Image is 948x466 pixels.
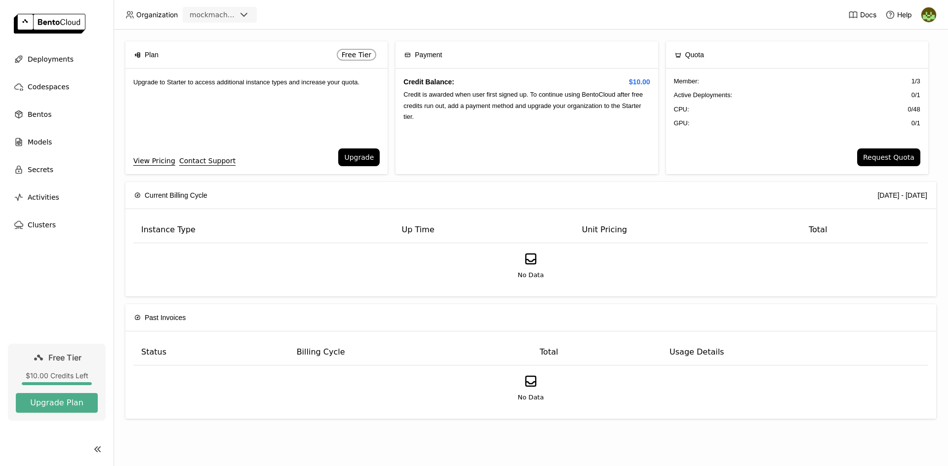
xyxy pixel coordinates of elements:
[8,187,106,207] a: Activities
[908,105,920,114] span: 0 / 48
[16,393,98,413] button: Upgrade Plan
[403,91,643,120] span: Credit is awarded when user first signed up. To continue using BentoCloud after free credits run ...
[133,339,289,365] th: Status
[415,49,442,60] span: Payment
[629,76,650,87] span: $10.00
[28,108,51,120] span: Bentos
[179,155,236,166] a: Contact Support
[857,148,920,166] button: Request Quota
[190,10,236,20] div: mockmachine
[674,76,699,86] span: Member :
[8,77,106,97] a: Codespaces
[685,49,704,60] span: Quota
[133,155,175,166] a: View Pricing
[133,78,359,86] span: Upgrade to Starter to access additional instance types and increase your quota.
[574,217,801,243] th: Unit Pricing
[848,10,876,20] a: Docs
[8,215,106,235] a: Clusters
[801,217,928,243] th: Total
[911,118,920,128] span: 0 / 1
[48,353,81,362] span: Free Tier
[237,10,238,20] input: Selected mockmachine.
[145,312,186,323] span: Past Invoices
[145,49,158,60] span: Plan
[674,105,689,114] span: CPU:
[145,190,207,201] span: Current Billing Cycle
[897,10,912,19] span: Help
[921,7,936,22] img: Ahmed Mazrouh
[14,14,85,34] img: logo
[289,339,532,365] th: Billing Cycle
[662,339,928,365] th: Usage Details
[28,136,52,148] span: Models
[28,53,74,65] span: Deployments
[518,393,544,402] span: No Data
[860,10,876,19] span: Docs
[394,217,574,243] th: Up Time
[877,190,927,201] div: [DATE] - [DATE]
[28,219,56,231] span: Clusters
[8,132,106,152] a: Models
[28,191,59,203] span: Activities
[28,81,69,93] span: Codespaces
[885,10,912,20] div: Help
[532,339,662,365] th: Total
[674,90,733,100] span: Active Deployments :
[342,51,372,59] span: Free Tier
[338,148,380,166] button: Upgrade
[911,76,920,86] span: 1 / 3
[136,10,178,19] span: Organization
[8,160,106,179] a: Secrets
[8,49,106,69] a: Deployments
[28,164,53,176] span: Secrets
[133,217,394,243] th: Instance Type
[911,90,920,100] span: 0 / 1
[674,118,690,128] span: GPU:
[8,105,106,124] a: Bentos
[16,371,98,380] div: $10.00 Credits Left
[518,270,544,280] span: No Data
[8,344,106,421] a: Free Tier$10.00 Credits LeftUpgrade Plan
[403,76,650,87] h4: Credit Balance:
